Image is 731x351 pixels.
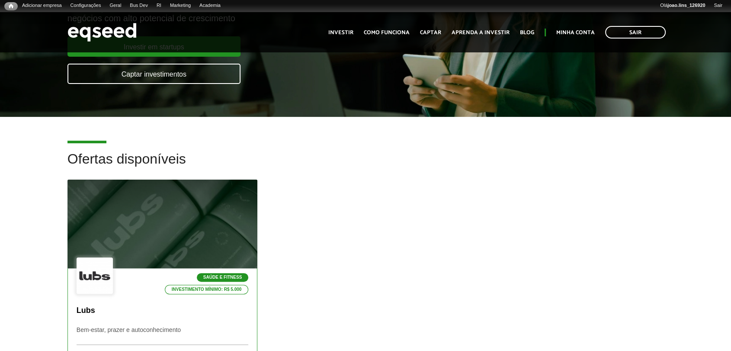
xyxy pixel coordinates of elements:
span: Início [9,3,13,9]
a: Configurações [66,2,106,9]
a: RI [152,2,166,9]
a: Olájoao.lins_126920 [656,2,709,9]
a: Academia [195,2,225,9]
h2: Ofertas disponíveis [67,151,664,180]
a: Captar [420,30,441,35]
a: Marketing [166,2,195,9]
a: Como funciona [364,30,410,35]
a: Captar investimentos [67,64,240,84]
a: Aprenda a investir [452,30,510,35]
a: Adicionar empresa [18,2,66,9]
p: Investimento mínimo: R$ 5.000 [165,285,249,294]
a: Sair [709,2,727,9]
a: Início [4,2,18,10]
img: EqSeed [67,21,137,44]
a: Minha conta [556,30,595,35]
p: Lubs [77,306,248,316]
p: Bem-estar, prazer e autoconhecimento [77,326,248,345]
strong: joao.lins_126920 [667,3,705,8]
a: Bus Dev [125,2,152,9]
a: Sair [605,26,666,39]
p: Saúde e Fitness [197,273,248,282]
a: Geral [105,2,125,9]
a: Blog [520,30,534,35]
a: Investir [328,30,353,35]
